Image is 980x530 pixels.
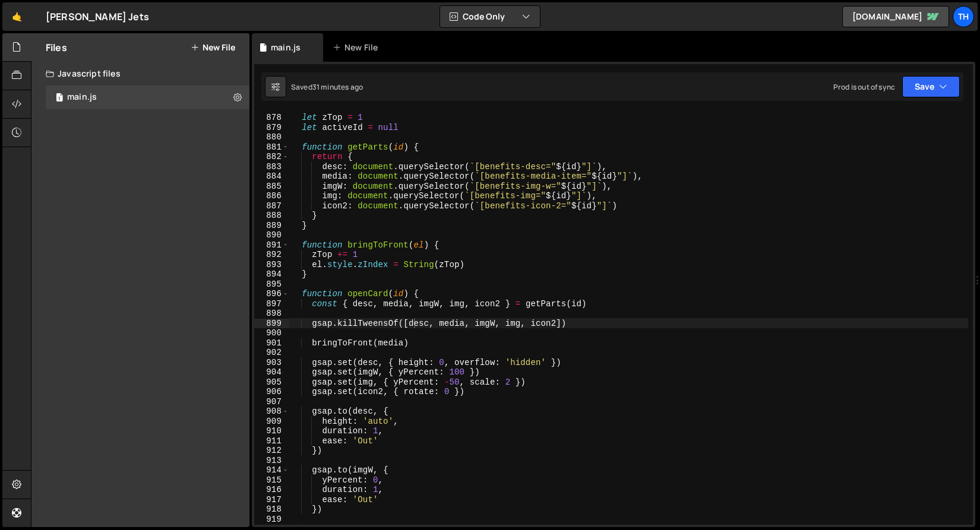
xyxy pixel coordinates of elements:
[254,456,289,466] div: 913
[254,319,289,329] div: 899
[254,250,289,260] div: 892
[254,182,289,192] div: 885
[56,94,63,103] span: 1
[254,123,289,133] div: 879
[254,260,289,270] div: 893
[312,82,363,92] div: 31 minutes ago
[254,417,289,427] div: 909
[842,6,949,27] a: [DOMAIN_NAME]
[254,142,289,153] div: 881
[254,201,289,211] div: 887
[31,62,249,85] div: Javascript files
[254,387,289,397] div: 906
[254,426,289,436] div: 910
[254,504,289,515] div: 918
[254,348,289,358] div: 902
[833,82,895,92] div: Prod is out of sync
[291,82,363,92] div: Saved
[254,289,289,299] div: 896
[46,9,149,24] div: [PERSON_NAME] Jets
[254,113,289,123] div: 878
[254,328,289,338] div: 900
[254,465,289,475] div: 914
[254,309,289,319] div: 898
[254,515,289,525] div: 919
[254,172,289,182] div: 884
[254,191,289,201] div: 886
[46,85,249,109] div: 16759/45776.js
[440,6,540,27] button: Code Only
[254,358,289,368] div: 903
[254,485,289,495] div: 916
[254,446,289,456] div: 912
[254,230,289,240] div: 890
[254,495,289,505] div: 917
[254,397,289,407] div: 907
[254,475,289,485] div: 915
[254,299,289,309] div: 897
[271,42,301,53] div: main.js
[254,240,289,250] div: 891
[254,377,289,388] div: 905
[333,42,382,53] div: New File
[254,162,289,172] div: 883
[902,76,960,97] button: Save
[254,338,289,348] div: 901
[254,152,289,162] div: 882
[254,436,289,446] div: 911
[254,367,289,377] div: 904
[953,6,974,27] a: Th
[191,43,235,52] button: New File
[46,41,67,54] h2: Files
[254,269,289,280] div: 894
[254,407,289,417] div: 908
[254,221,289,231] div: 889
[254,280,289,290] div: 895
[254,211,289,221] div: 888
[67,92,97,103] div: main.js
[2,2,31,31] a: 🤙
[254,132,289,142] div: 880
